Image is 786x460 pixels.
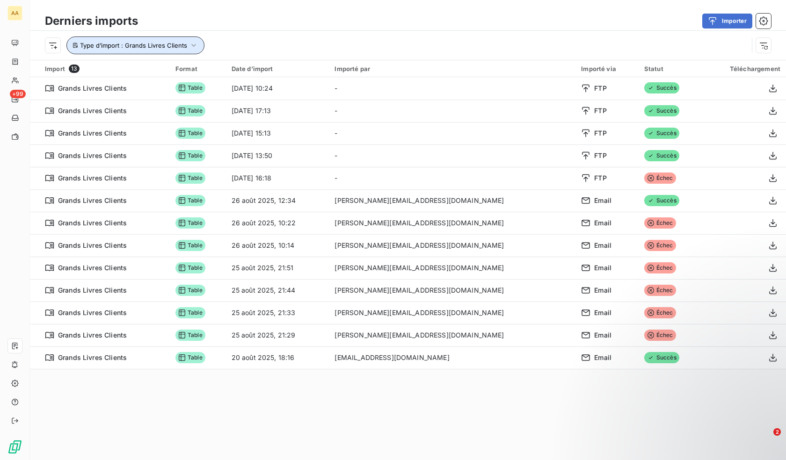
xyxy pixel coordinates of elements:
span: Table [175,128,205,139]
td: 25 août 2025, 21:33 [226,302,329,324]
span: Grands Livres Clients [58,331,127,340]
span: Grands Livres Clients [58,129,127,138]
div: Import [45,65,164,73]
span: Grands Livres Clients [58,151,127,160]
td: [PERSON_NAME][EMAIL_ADDRESS][DOMAIN_NAME] [329,279,575,302]
span: Grands Livres Clients [58,353,127,362]
span: FTP [594,106,606,115]
span: Grands Livres Clients [58,218,127,228]
span: Grands Livres Clients [58,106,127,115]
span: FTP [594,173,606,183]
span: Succès [644,82,679,93]
td: [DATE] 15:13 [226,122,329,144]
td: [DATE] 10:24 [226,77,329,100]
span: Email [594,218,611,228]
span: Échec [644,262,676,273]
span: Table [175,150,205,161]
span: Table [175,262,205,273]
span: Échec [644,307,676,318]
span: +99 [10,90,26,98]
span: Échec [644,285,676,296]
td: [PERSON_NAME][EMAIL_ADDRESS][DOMAIN_NAME] [329,189,575,212]
span: Succès [644,150,679,161]
span: Grands Livres Clients [58,263,127,273]
td: - [329,122,575,144]
div: Statut [644,65,696,72]
img: Logo LeanPay [7,439,22,454]
span: Échec [644,217,676,229]
span: Email [594,241,611,250]
span: Grands Livres Clients [58,308,127,317]
iframe: Intercom notifications message [599,369,786,435]
div: Téléchargement [707,65,780,72]
div: Format [175,65,220,72]
span: Email [594,263,611,273]
span: Succès [644,128,679,139]
button: Type d’import : Grands Livres Clients [66,36,204,54]
span: FTP [594,129,606,138]
span: 2 [773,428,781,436]
td: - [329,100,575,122]
span: Email [594,308,611,317]
span: Grands Livres Clients [58,196,127,205]
span: Succès [644,105,679,116]
span: Table [175,240,205,251]
span: Table [175,82,205,93]
td: [PERSON_NAME][EMAIL_ADDRESS][DOMAIN_NAME] [329,302,575,324]
td: [DATE] 17:13 [226,100,329,122]
td: 25 août 2025, 21:29 [226,324,329,346]
span: Succès [644,195,679,206]
td: - [329,167,575,189]
div: Importé par [335,65,570,72]
button: Importer [702,14,752,29]
td: [PERSON_NAME][EMAIL_ADDRESS][DOMAIN_NAME] [329,212,575,234]
span: 13 [69,65,80,73]
span: FTP [594,151,606,160]
span: Succès [644,352,679,363]
span: Table [175,330,205,341]
td: 26 août 2025, 12:34 [226,189,329,212]
td: [PERSON_NAME][EMAIL_ADDRESS][DOMAIN_NAME] [329,234,575,257]
td: [PERSON_NAME][EMAIL_ADDRESS][DOMAIN_NAME] [329,257,575,279]
span: Table [175,105,205,116]
td: 25 août 2025, 21:44 [226,279,329,302]
td: [DATE] 13:50 [226,144,329,167]
iframe: Intercom live chat [754,428,777,451]
span: Type d’import : Grands Livres Clients [80,42,187,49]
span: Grands Livres Clients [58,84,127,93]
span: Grands Livres Clients [58,286,127,295]
span: Table [175,307,205,318]
span: Table [175,352,205,363]
span: Email [594,286,611,295]
span: Grands Livres Clients [58,173,127,183]
span: FTP [594,84,606,93]
span: Échec [644,240,676,251]
span: Échec [644,172,676,184]
td: [EMAIL_ADDRESS][DOMAIN_NAME] [329,346,575,369]
span: Email [594,196,611,205]
td: 25 août 2025, 21:51 [226,257,329,279]
span: Email [594,331,611,340]
td: 20 août 2025, 18:16 [226,346,329,369]
td: [PERSON_NAME][EMAIL_ADDRESS][DOMAIN_NAME] [329,324,575,346]
span: Table [175,195,205,206]
span: Échec [644,330,676,341]
span: Email [594,353,611,362]
span: Table [175,172,205,184]
div: AA [7,6,22,21]
div: Date d’import [232,65,324,72]
td: [DATE] 16:18 [226,167,329,189]
td: - [329,77,575,100]
h3: Derniers imports [45,13,138,29]
span: Grands Livres Clients [58,241,127,250]
td: 26 août 2025, 10:22 [226,212,329,234]
td: - [329,144,575,167]
span: Table [175,285,205,296]
td: 26 août 2025, 10:14 [226,234,329,257]
div: Importé via [581,65,633,72]
span: Table [175,217,205,229]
